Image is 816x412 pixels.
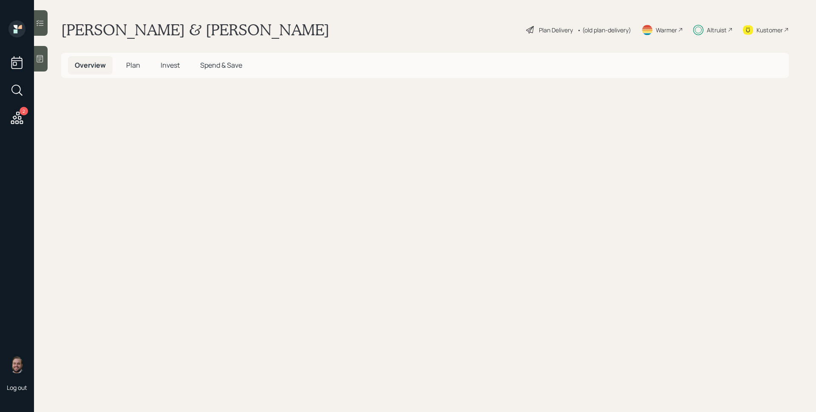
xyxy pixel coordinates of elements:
[161,60,180,70] span: Invest
[75,60,106,70] span: Overview
[656,26,677,34] div: Warmer
[200,60,242,70] span: Spend & Save
[756,26,783,34] div: Kustomer
[539,26,573,34] div: Plan Delivery
[126,60,140,70] span: Plan
[20,107,28,115] div: 2
[8,356,25,373] img: james-distasi-headshot.png
[577,26,631,34] div: • (old plan-delivery)
[61,20,329,39] h1: [PERSON_NAME] & [PERSON_NAME]
[7,383,27,392] div: Log out
[707,26,727,34] div: Altruist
